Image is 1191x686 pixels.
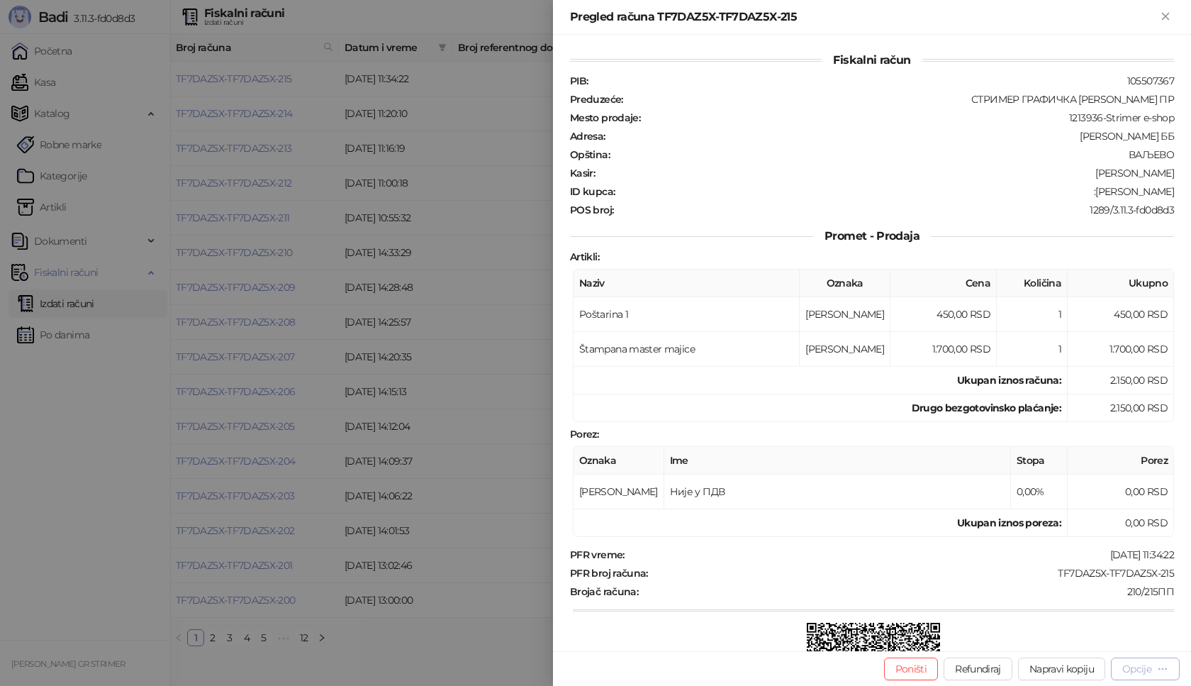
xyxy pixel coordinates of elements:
strong: Opština : [570,148,610,161]
th: Cena [890,270,997,297]
div: [PERSON_NAME] [596,167,1175,179]
div: [PERSON_NAME] ББ [607,130,1175,143]
strong: PFR vreme : [570,548,625,561]
td: Štampana master majice [574,332,800,367]
button: Napravi kopiju [1018,658,1105,680]
th: Oznaka [574,447,664,475]
div: СТРИМЕР ГРАФИЧКА [PERSON_NAME] ПР [625,93,1175,106]
td: 2.150,00 RSD [1068,394,1174,422]
td: [PERSON_NAME] [574,475,664,509]
span: Fiskalni račun [822,53,922,67]
div: 105507367 [589,74,1175,87]
strong: PFR broj računa : [570,567,648,580]
strong: Ukupan iznos računa : [957,374,1061,387]
strong: Preduzeće : [570,93,623,106]
td: 1 [997,297,1068,332]
strong: Drugo bezgotovinsko plaćanje : [912,402,1061,414]
div: 1213936-Strimer e-shop [642,111,1175,124]
td: Poštarina 1 [574,297,800,332]
td: 1 [997,332,1068,367]
div: :[PERSON_NAME] [616,185,1175,198]
button: Refundiraj [944,658,1012,680]
div: [DATE] 11:34:22 [626,548,1175,561]
div: TF7DAZ5X-TF7DAZ5X-215 [649,567,1175,580]
span: Napravi kopiju [1029,663,1094,675]
strong: Kasir : [570,167,595,179]
div: 1289/3.11.3-fd0d8d3 [615,204,1175,216]
th: Stopa [1011,447,1068,475]
strong: Ukupan iznos poreza: [957,516,1061,529]
td: [PERSON_NAME] [800,297,890,332]
div: Opcije [1122,663,1151,675]
td: [PERSON_NAME] [800,332,890,367]
th: Ime [664,447,1011,475]
strong: ID kupca : [570,185,615,198]
td: 1.700,00 RSD [1068,332,1174,367]
strong: POS broj : [570,204,613,216]
th: Ukupno [1068,270,1174,297]
div: ВАЉЕВО [611,148,1175,161]
th: Porez [1068,447,1174,475]
th: Količina [997,270,1068,297]
th: Naziv [574,270,800,297]
strong: PIB : [570,74,588,87]
span: Promet - Prodaja [813,229,931,243]
div: Pregled računa TF7DAZ5X-TF7DAZ5X-215 [570,9,1157,26]
td: 2.150,00 RSD [1068,367,1174,394]
strong: Mesto prodaje : [570,111,640,124]
td: 450,00 RSD [1068,297,1174,332]
td: 1.700,00 RSD [890,332,997,367]
button: Opcije [1111,658,1180,680]
td: 0,00% [1011,475,1068,509]
strong: Artikli : [570,250,599,263]
button: Zatvori [1157,9,1174,26]
td: 0,00 RSD [1068,509,1174,537]
th: Oznaka [800,270,890,297]
strong: Porez : [570,428,598,441]
strong: Adresa : [570,130,605,143]
strong: Brojač računa : [570,585,638,598]
td: 0,00 RSD [1068,475,1174,509]
button: Poništi [884,658,939,680]
td: 450,00 RSD [890,297,997,332]
div: 210/215ПП [639,585,1175,598]
td: Није у ПДВ [664,475,1011,509]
